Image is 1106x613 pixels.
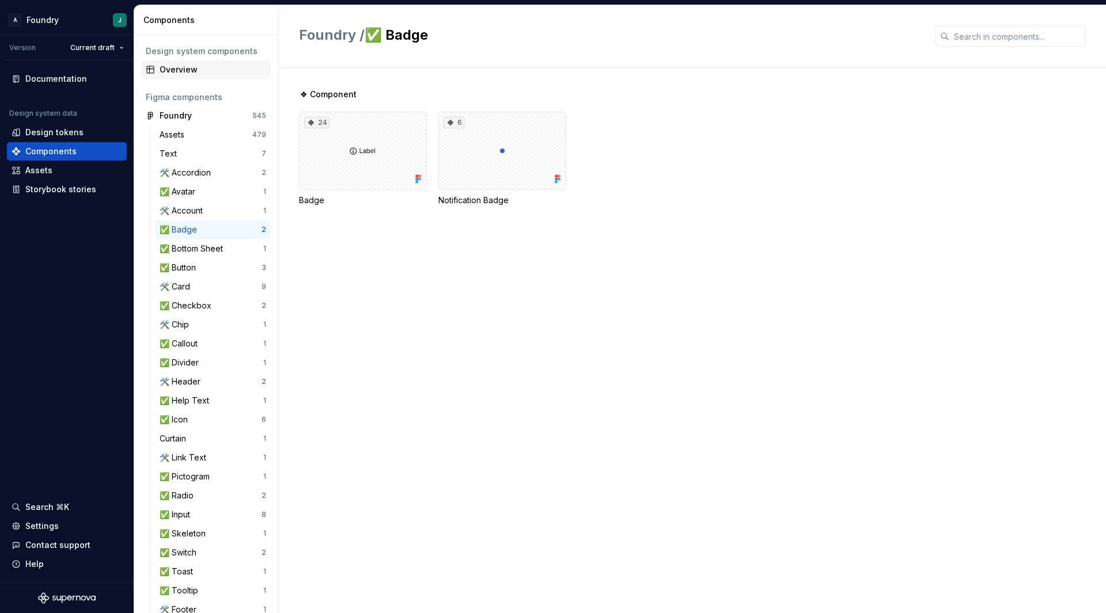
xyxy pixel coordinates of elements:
[141,60,271,79] a: Overview
[160,243,228,254] div: ✅ Bottom Sheet
[7,161,127,180] a: Assets
[38,592,96,604] a: Supernova Logo
[155,220,271,239] a: ✅ Badge2
[155,277,271,296] a: 🛠️ Card9
[262,491,266,500] div: 2
[7,123,127,142] a: Design tokens
[160,148,181,159] div: Text
[160,205,207,216] div: 🛠️ Account
[7,536,127,554] button: Contact support
[155,163,271,182] a: 🛠️ Accordion2
[160,64,266,75] div: Overview
[263,434,266,443] div: 1
[160,262,200,273] div: ✅ Button
[155,125,271,144] a: Assets479
[262,282,266,291] div: 9
[155,486,271,505] a: ✅ Radio2
[155,296,271,315] a: ✅ Checkbox2
[155,581,271,600] a: ✅ Tooltip1
[160,547,201,558] div: ✅ Switch
[299,26,922,44] h2: ✅ Badge
[299,26,365,43] span: Foundry /
[252,111,266,120] div: 545
[25,184,96,195] div: Storybook stories
[155,239,271,258] a: ✅ Bottom Sheet1
[160,224,202,235] div: ✅ Badge
[155,315,271,334] a: 🛠️ Chip1
[155,258,271,277] a: ✅ Button3
[252,130,266,139] div: 479
[160,433,191,444] div: Curtain
[160,357,203,368] div: ✅ Divider
[155,467,271,486] a: ✅ Pictogram1
[25,73,87,85] div: Documentation
[438,195,566,206] div: Notification Badge
[262,510,266,519] div: 8
[155,391,271,410] a: ✅ Help Text1
[262,415,266,424] div: 6
[155,144,271,163] a: Text7
[25,558,44,570] div: Help
[155,334,271,353] a: ✅ Callout1
[262,149,266,158] div: 7
[25,165,52,176] div: Assets
[160,452,211,463] div: 🛠️ Link Text
[155,429,271,448] a: Curtain1
[155,201,271,220] a: 🛠️ Account1
[160,129,189,140] div: Assets
[263,358,266,367] div: 1
[9,109,77,118] div: Design system data
[299,195,427,206] div: Badge
[160,376,205,387] div: 🛠️ Header
[160,319,194,330] div: 🛠️ Chip
[2,7,131,32] button: AFoundryJ
[25,501,69,513] div: Search ⌘K
[300,89,357,100] span: ❖ Component
[263,453,266,462] div: 1
[160,566,198,577] div: ✅ Toast
[7,180,127,199] a: Storybook stories
[155,410,271,429] a: ✅ Icon6
[263,244,266,253] div: 1
[8,13,22,27] div: A
[160,471,214,482] div: ✅ Pictogram
[146,92,266,103] div: Figma components
[160,414,192,425] div: ✅ Icon
[160,300,216,311] div: ✅ Checkbox
[7,142,127,161] a: Components
[155,562,271,581] a: ✅ Toast1
[444,117,464,128] div: 6
[299,112,427,206] div: 24Badge
[160,509,195,520] div: ✅ Input
[263,567,266,576] div: 1
[160,395,214,406] div: ✅ Help Text
[70,43,115,52] span: Current draft
[262,548,266,557] div: 2
[160,490,198,501] div: ✅ Radio
[25,146,77,157] div: Components
[7,498,127,516] button: Search ⌘K
[118,16,122,25] div: J
[262,301,266,310] div: 2
[25,127,84,138] div: Design tokens
[438,112,566,206] div: 6Notification Badge
[160,281,195,292] div: 🛠️ Card
[160,338,202,349] div: ✅ Callout
[155,524,271,543] a: ✅ Skeleton1
[143,14,273,26] div: Components
[262,263,266,272] div: 3
[141,106,271,125] a: Foundry545
[263,187,266,196] div: 1
[263,339,266,348] div: 1
[262,168,266,177] div: 2
[263,472,266,481] div: 1
[26,14,59,26] div: Foundry
[155,448,271,467] a: 🛠️ Link Text1
[263,586,266,595] div: 1
[160,585,203,596] div: ✅ Tooltip
[7,555,127,573] button: Help
[7,517,127,535] a: Settings
[155,353,271,372] a: ✅ Divider1
[263,320,266,329] div: 1
[160,167,215,178] div: 🛠️ Accordion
